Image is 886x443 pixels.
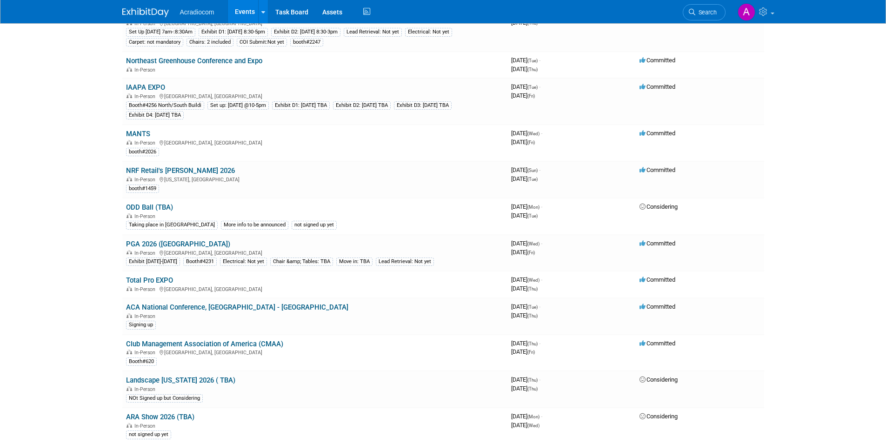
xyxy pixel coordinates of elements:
div: NOt Signed up but Considering [126,394,203,403]
span: In-Person [134,386,158,392]
span: In-Person [134,93,158,99]
div: More info to be announced [221,221,288,229]
div: Set Up [DATE] 7am-:8:30Am [126,28,195,36]
span: Committed [640,57,675,64]
div: Signing up [126,321,156,329]
span: - [541,276,542,283]
span: In-Person [134,350,158,356]
span: [DATE] [511,92,535,99]
span: (Wed) [527,241,540,246]
div: Exhibit D3: [DATE] TBA [394,101,452,110]
span: (Wed) [527,131,540,136]
span: (Thu) [527,377,538,383]
a: Northeast Greenhouse Conference and Expo [126,57,262,65]
div: COI Submit:Not yet [237,38,287,46]
img: Amanda Nazarko [738,3,755,21]
span: (Fri) [527,93,535,99]
span: - [539,166,540,173]
span: [DATE] [511,212,538,219]
div: [GEOGRAPHIC_DATA], [GEOGRAPHIC_DATA] [126,139,504,146]
span: Committed [640,276,675,283]
span: [DATE] [511,422,540,429]
span: - [539,376,540,383]
div: Set up: [DATE] @10-5pm [207,101,269,110]
div: Exhibit D2: [DATE] TBA [333,101,391,110]
span: (Wed) [527,278,540,283]
span: (Fri) [527,350,535,355]
a: IAAPA EXPO [126,83,165,92]
span: [DATE] [511,312,538,319]
img: In-Person Event [127,213,132,218]
div: Chair &amp; Tables: TBA [270,258,333,266]
span: (Thu) [527,20,538,26]
span: Acradiocom [180,8,214,16]
span: (Thu) [527,386,538,391]
span: - [539,83,540,90]
span: [DATE] [511,249,535,256]
img: In-Person Event [127,386,132,391]
div: [US_STATE], [GEOGRAPHIC_DATA] [126,175,504,183]
span: (Thu) [527,341,538,346]
a: Search [683,4,726,20]
span: [DATE] [511,166,540,173]
img: In-Person Event [127,350,132,354]
img: In-Person Event [127,93,132,98]
div: booth#2026 [126,148,159,156]
span: Committed [640,130,675,137]
div: booth#2247 [290,38,323,46]
span: (Tue) [527,85,538,90]
div: [GEOGRAPHIC_DATA], [GEOGRAPHIC_DATA] [126,348,504,356]
img: In-Person Event [127,423,132,428]
span: In-Person [134,423,158,429]
span: [DATE] [511,340,540,347]
span: [DATE] [511,413,542,420]
span: - [541,203,542,210]
div: Chairs: 2 included [187,38,233,46]
span: - [539,340,540,347]
div: Electrical: Not yet [220,258,267,266]
span: In-Person [134,177,158,183]
span: Considering [640,376,678,383]
span: [DATE] [511,175,538,182]
span: [DATE] [511,376,540,383]
div: Booth#4231 [183,258,217,266]
a: PGA 2026 ([GEOGRAPHIC_DATA]) [126,240,230,248]
span: (Mon) [527,414,540,419]
span: (Thu) [527,67,538,72]
span: [DATE] [511,240,542,247]
span: - [539,57,540,64]
img: In-Person Event [127,67,132,72]
span: In-Person [134,140,158,146]
span: [DATE] [511,303,540,310]
div: Lead Retrieval: Not yet [376,258,434,266]
img: In-Person Event [127,286,132,291]
a: NRF Retail's [PERSON_NAME] 2026 [126,166,235,175]
a: Landscape [US_STATE] 2026 ( TBA) [126,376,235,384]
span: (Tue) [527,177,538,182]
span: [DATE] [511,19,538,26]
span: [DATE] [511,276,542,283]
span: [DATE] [511,203,542,210]
span: [DATE] [511,285,538,292]
span: (Fri) [527,140,535,145]
span: Committed [640,166,675,173]
div: Booth#620 [126,357,157,366]
a: Club Management Association of America (CMAA) [126,340,283,348]
a: ODD Ball (TBA) [126,203,173,212]
span: - [541,240,542,247]
div: Exhibit D2: [DATE] 8:30-3pm [271,28,340,36]
a: Total Pro EXPO [126,276,173,284]
span: [DATE] [511,57,540,64]
div: Electrical: Not yet [405,28,452,36]
div: Exhibit D4: [DATE] TBA [126,111,184,119]
span: (Sun) [527,168,538,173]
span: (Fri) [527,250,535,255]
div: not signed up yet [292,221,337,229]
div: [GEOGRAPHIC_DATA], [GEOGRAPHIC_DATA] [126,249,504,256]
img: In-Person Event [127,250,132,255]
span: Committed [640,303,675,310]
span: [DATE] [511,348,535,355]
span: In-Person [134,286,158,292]
div: [GEOGRAPHIC_DATA], [GEOGRAPHIC_DATA] [126,92,504,99]
div: Carpet: not mandatory [126,38,183,46]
